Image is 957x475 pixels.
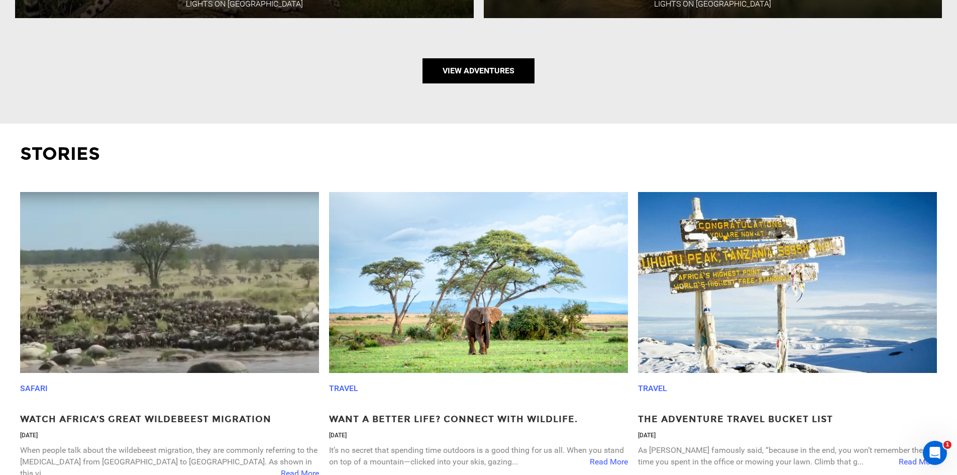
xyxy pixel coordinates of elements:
[20,431,319,440] p: [DATE]
[422,58,535,83] a: View Adventures
[923,441,947,465] iframe: Intercom live chat
[20,384,48,393] a: Safari
[329,192,628,373] img: da7243e4-c0a0-49de-8617-f398831936c8_1811_d00f712071e37202ff9d1aec8e7d5be9_pkg_ngl-800x500.jpeg
[638,413,937,426] a: The Adventure Travel Bucket List
[638,445,937,468] p: As [PERSON_NAME] famously said, “because in the end, you won’t remember the time you spent in the...
[20,413,319,426] a: Watch Africa’s Great Wildebeest Migration
[20,141,937,167] p: Stories
[638,192,937,373] img: b26b7625-3722-444c-bca5-0d9c86e0d524_1776_c11fc959c2f37e46f440d086276d74b2_pkg_ngl-800x500.jpg
[943,441,951,449] span: 1
[638,431,937,440] p: [DATE]
[20,192,319,373] img: Screen-Shot-2019-09-06-at-12.49.27-PM-800x500.png
[329,384,358,393] a: Travel
[899,456,937,468] span: Read More
[329,413,628,426] a: Want a better life? Connect with wildlife.
[638,384,667,393] a: Travel
[329,431,628,440] p: [DATE]
[590,456,628,468] span: Read More
[329,445,628,468] p: It’s no secret that spending time outdoors is a good thing for us all. When you stand on top of a...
